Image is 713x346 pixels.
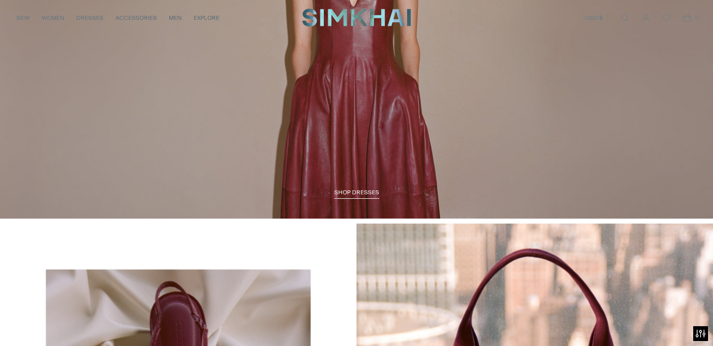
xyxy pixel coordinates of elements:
[42,7,64,29] a: WOMEN
[302,8,411,27] a: SIMKHAI
[657,8,676,28] a: Wishlist
[334,189,379,199] a: SHOP DRESSES
[194,7,219,29] a: EXPLORE
[615,8,635,28] a: Open search modal
[692,13,701,22] span: 0
[16,7,30,29] a: NEW
[76,7,103,29] a: DRESSES
[585,7,611,29] button: USD $
[636,8,656,28] a: Go to the account page
[334,189,379,196] span: SHOP DRESSES
[677,8,697,28] a: Open cart modal
[115,7,157,29] a: ACCESSORIES
[169,7,182,29] a: MEN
